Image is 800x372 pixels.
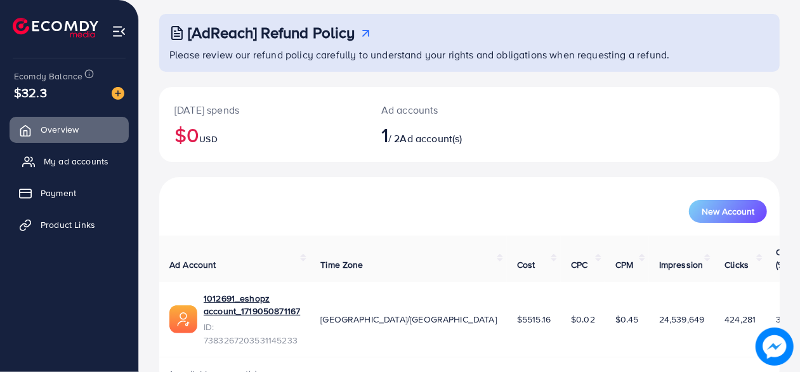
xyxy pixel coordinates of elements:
span: 424,281 [725,313,756,326]
a: Overview [10,117,129,142]
span: 3.46 [777,313,794,326]
img: image [112,87,124,100]
span: $32.3 [14,83,47,102]
span: Ad account(s) [400,131,462,145]
p: Ad accounts [381,102,506,117]
span: $0.45 [615,313,639,326]
span: Ecomdy Balance [14,70,82,83]
span: [GEOGRAPHIC_DATA]/[GEOGRAPHIC_DATA] [320,313,497,326]
span: My ad accounts [44,155,108,168]
span: Overview [41,123,79,136]
img: menu [112,24,126,39]
span: CPC [571,258,587,271]
span: 1 [381,120,388,149]
span: Ad Account [169,258,216,271]
span: $5515.16 [517,313,551,326]
a: Payment [10,180,129,206]
span: USD [199,133,217,145]
span: CTR (%) [777,246,793,271]
a: 1012691_eshopz account_1719050871167 [204,292,300,318]
span: New Account [702,207,754,216]
button: New Account [689,200,767,223]
a: My ad accounts [10,149,129,174]
h2: / 2 [381,123,506,147]
a: Product Links [10,212,129,237]
p: Please review our refund policy carefully to understand your rights and obligations when requesti... [169,47,772,62]
span: Clicks [725,258,749,271]
p: [DATE] spends [174,102,351,117]
span: $0.02 [571,313,595,326]
img: ic-ads-acc.e4c84228.svg [169,305,197,333]
span: Payment [41,187,76,199]
img: image [756,328,794,366]
img: logo [13,18,98,37]
span: Cost [517,258,535,271]
span: CPM [615,258,633,271]
span: Product Links [41,218,95,231]
h3: [AdReach] Refund Policy [188,23,355,42]
span: Time Zone [320,258,363,271]
h2: $0 [174,123,351,147]
span: Impression [659,258,704,271]
span: 24,539,649 [659,313,705,326]
span: ID: 7383267203531145233 [204,321,300,347]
